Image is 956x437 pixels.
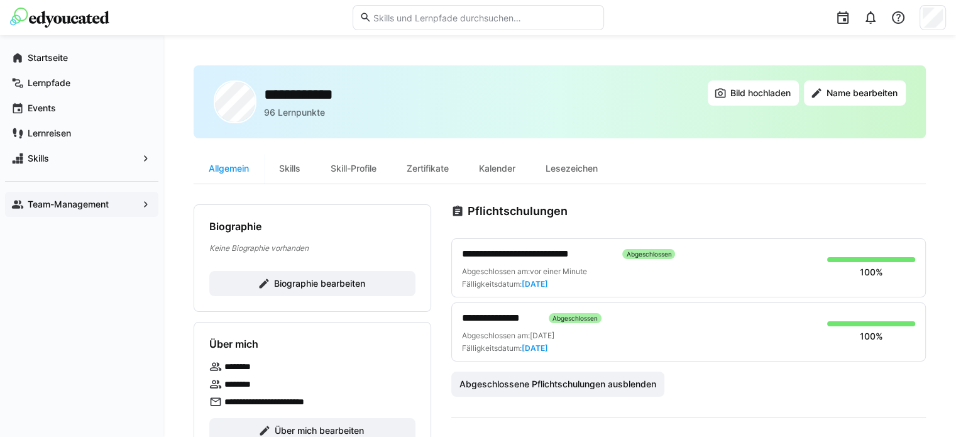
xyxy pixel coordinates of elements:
[728,87,793,99] span: Bild hochladen
[458,378,658,390] span: Abgeschlossene Pflichtschulungen ausblenden
[549,313,602,323] div: Abgeschlossen
[464,153,530,184] div: Kalender
[209,338,258,350] h4: Über mich
[264,106,325,119] p: 96 Lernpunkte
[468,204,568,218] h3: Pflichtschulungen
[273,424,366,437] span: Über mich bearbeiten
[209,243,415,253] p: Keine Biographie vorhanden
[708,80,799,106] button: Bild hochladen
[451,372,664,397] button: Abgeschlossene Pflichtschulungen ausblenden
[462,279,548,289] div: Fälligkeitsdatum:
[194,153,264,184] div: Allgemein
[804,80,906,106] button: Name bearbeiten
[825,87,899,99] span: Name bearbeiten
[530,153,613,184] div: Lesezeichen
[530,331,554,340] span: [DATE]
[622,249,675,259] div: Abgeschlossen
[316,153,392,184] div: Skill-Profile
[272,277,367,290] span: Biographie bearbeiten
[860,330,883,343] div: 100%
[522,343,548,353] span: [DATE]
[209,220,261,233] h4: Biographie
[392,153,464,184] div: Zertifikate
[371,12,596,23] input: Skills und Lernpfade durchsuchen…
[462,331,554,341] div: Abgeschlossen am:
[462,343,548,353] div: Fälligkeitsdatum:
[860,266,883,279] div: 100%
[264,153,316,184] div: Skills
[530,267,587,276] span: vor einer Minute
[462,267,587,277] div: Abgeschlossen am:
[209,271,415,296] button: Biographie bearbeiten
[522,279,548,289] span: [DATE]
